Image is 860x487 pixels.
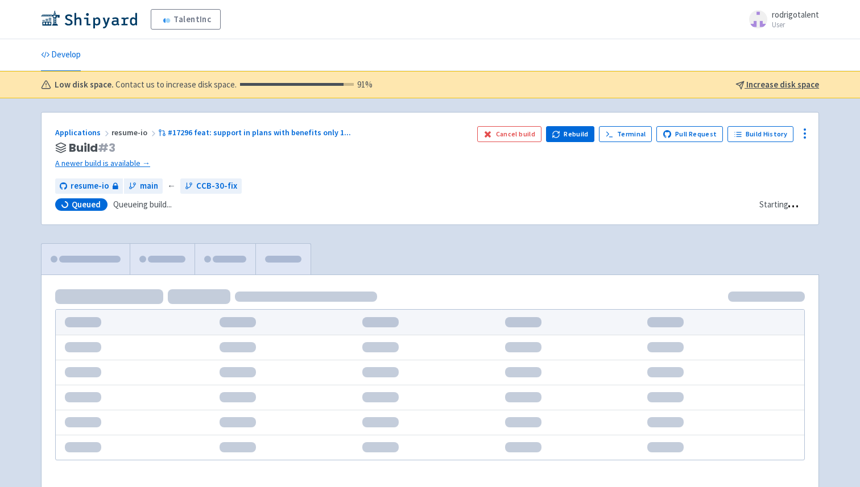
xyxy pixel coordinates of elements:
[759,198,788,211] div: Starting
[240,78,373,91] div: 91 %
[477,126,541,142] button: Cancel build
[599,126,652,142] a: Terminal
[55,78,114,91] b: Low disk space.
[772,9,819,20] span: rodrigotalent
[772,21,819,28] small: User
[124,178,163,194] a: main
[115,78,373,91] span: Contact us to increase disk space.
[111,127,158,138] span: resume-io
[742,10,819,28] a: rodrigotalent User
[113,198,172,211] span: Queueing build...
[41,39,81,71] a: Develop
[656,126,723,142] a: Pull Request
[546,126,595,142] button: Rebuild
[55,157,468,170] a: A newer build is available →
[168,127,351,138] span: #17296 feat: support in plans with benefits only 1 ...
[746,79,819,90] u: Increase disk space
[41,10,137,28] img: Shipyard logo
[55,178,123,194] a: resume-io
[180,178,242,194] a: CCB-30-fix
[71,180,109,193] span: resume-io
[151,9,220,30] a: TalentInc
[98,140,115,156] span: # 3
[69,141,115,155] span: Build
[196,180,237,193] span: CCB-30-fix
[167,180,176,193] span: ←
[727,126,793,142] a: Build History
[140,180,158,193] span: main
[158,127,353,138] a: #17296 feat: support in plans with benefits only 1...
[72,199,101,210] span: Queued
[55,127,111,138] a: Applications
